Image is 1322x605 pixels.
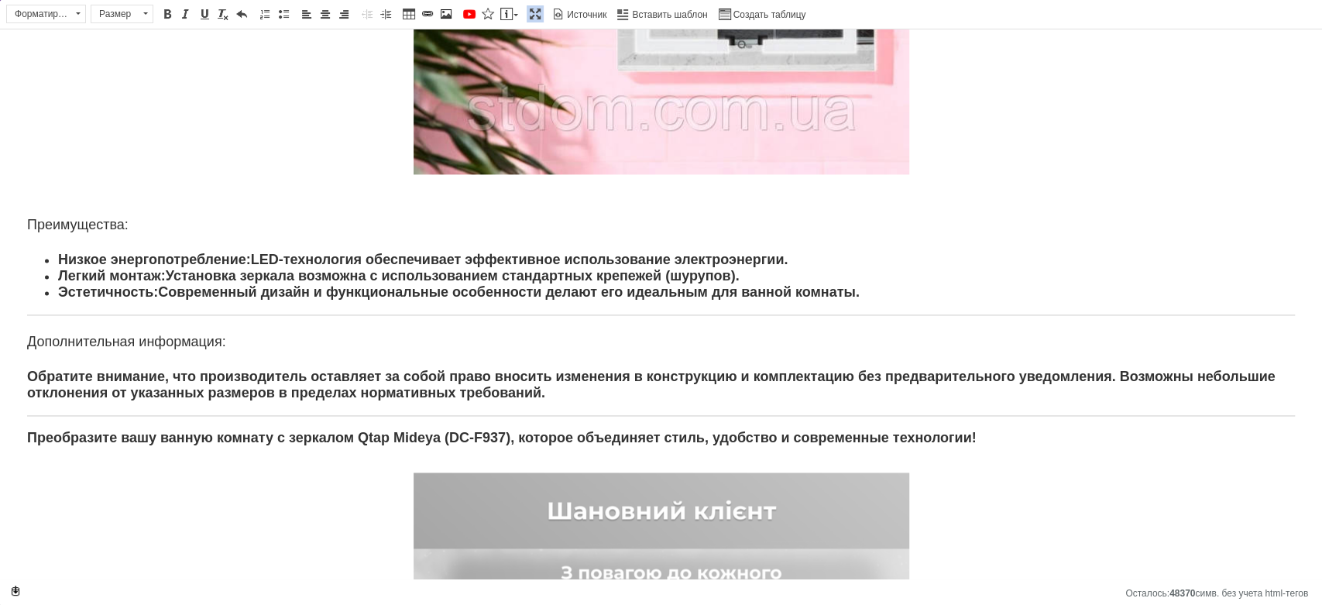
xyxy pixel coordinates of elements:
[615,5,709,22] a: Вставить шаблон
[1169,588,1195,599] span: 48370
[91,5,138,22] span: Размер
[565,9,606,22] span: Источник
[1125,584,1316,599] div: Подсчет символов
[630,9,707,22] span: Вставить шаблон
[359,5,376,22] a: Уменьшить отступ
[716,5,809,22] a: Создать таблицу
[400,5,417,22] a: Таблица
[58,222,251,238] strong: Низкое энергопотребление:
[498,5,520,22] a: Вставить сообщение
[298,5,315,22] a: По левому краю
[256,5,273,22] a: Вставить / удалить нумерованный список
[550,5,609,22] a: Источник
[6,5,86,23] a: Форматирование
[58,222,1264,239] li: LED-технология обеспечивает эффективное использование электроэнергии.
[731,9,806,22] span: Создать таблицу
[177,5,194,22] a: Курсив (Ctrl+I)
[58,255,158,270] strong: Эстетичность:
[7,5,70,22] span: Форматирование
[438,5,455,22] a: Изображение
[58,239,1264,255] li: Установка зеркала возможна с использованием стандартных крепежей (шурупов).
[27,400,1295,417] p: Преобразите вашу ванную комнату с зеркалом Qtap Mideya (DC-F937), которое объединяет стиль, удобс...
[215,5,232,22] a: Убрать форматирование
[159,5,176,22] a: Полужирный (Ctrl+B)
[377,5,394,22] a: Увеличить отступ
[317,5,334,22] a: По центру
[7,583,24,600] a: Сделать резервную копию сейчас
[91,5,153,23] a: Размер
[527,5,544,22] a: Развернуть
[275,5,292,22] a: Вставить / удалить маркированный список
[27,339,1295,372] p: Обратите внимание, что производитель оставляет за собой право вносить изменения в конструкцию и к...
[58,255,1264,271] li: Современный дизайн и функциональные особенности делают его идеальным для ванной комнаты.
[479,5,496,22] a: Вставить иконку
[461,5,478,22] a: Добавить видео с YouTube
[58,239,166,254] strong: Легкий монтаж:
[196,5,213,22] a: Подчеркнутый (Ctrl+U)
[335,5,352,22] a: По правому краю
[27,187,1295,205] h4: Преимущества:
[27,304,1295,321] h4: Дополнительная информация:
[233,5,250,22] a: Отменить (Ctrl+Z)
[419,5,436,22] a: Вставить/Редактировать ссылку (Ctrl+L)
